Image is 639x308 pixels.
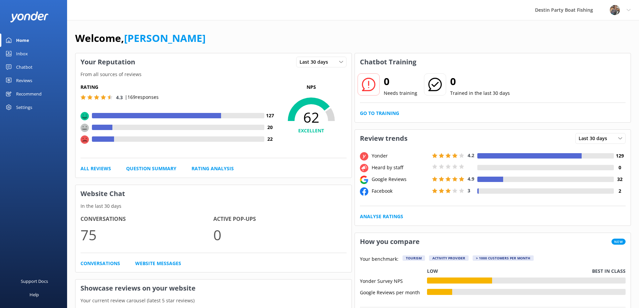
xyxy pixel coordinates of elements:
p: | 169 responses [125,94,159,101]
p: 75 [81,224,213,246]
h2: 0 [384,73,417,89]
span: Last 30 days [300,58,332,66]
h4: 32 [614,176,626,183]
div: Inbox [16,47,28,60]
span: Last 30 days [579,135,611,142]
div: Help [30,288,39,301]
p: NPS [276,83,347,91]
h4: 0 [614,164,626,171]
h3: Showcase reviews on your website [75,280,352,297]
a: Conversations [81,260,120,267]
p: Needs training [384,89,417,97]
a: Question Summary [126,165,176,172]
h2: 0 [450,73,510,89]
h3: Chatbot Training [355,53,421,71]
h3: Website Chat [75,185,352,202]
img: 250-1666038197.jpg [610,5,620,15]
h5: Rating [81,83,276,91]
span: 4.2 [468,152,474,159]
h4: 2 [614,187,626,195]
div: Tourism [403,255,425,261]
div: Support Docs [21,274,48,288]
div: Home [16,34,29,47]
span: 4.3 [116,94,123,101]
div: Yonder [370,152,430,160]
div: Yonder Survey NPS [360,278,427,284]
p: From all sources of reviews [75,71,352,78]
h3: Your Reputation [75,53,140,71]
div: Facebook [370,187,430,195]
a: Go to Training [360,110,399,117]
h4: Conversations [81,215,213,224]
div: Activity Provider [429,255,469,261]
h4: EXCELLENT [276,127,347,134]
p: Best in class [592,267,626,275]
div: > 1000 customers per month [473,255,534,261]
div: Google Reviews [370,176,430,183]
p: In the last 30 days [75,202,352,210]
h4: 22 [264,135,276,143]
div: Settings [16,101,32,114]
a: Analyse Ratings [360,213,403,220]
div: Heard by staff [370,164,430,171]
p: Your current review carousel (latest 5 star reviews) [75,297,352,304]
p: Trained in the last 30 days [450,89,510,97]
h1: Welcome, [75,30,206,46]
a: All Reviews [81,165,111,172]
p: 0 [213,224,346,246]
h4: 129 [614,152,626,160]
p: Low [427,267,438,275]
span: 62 [276,109,347,126]
h3: How you compare [355,233,425,250]
div: Google Reviews per month [360,289,427,295]
img: yonder-white-logo.png [10,11,49,22]
h3: Review trends [355,130,413,147]
h4: 127 [264,112,276,119]
a: Website Messages [135,260,181,267]
a: [PERSON_NAME] [124,31,206,45]
div: Chatbot [16,60,33,74]
div: Reviews [16,74,32,87]
span: 3 [468,187,470,194]
div: Recommend [16,87,42,101]
span: New [611,239,626,245]
span: 4.9 [468,176,474,182]
h4: 20 [264,124,276,131]
a: Rating Analysis [192,165,234,172]
p: Your benchmark: [360,255,398,263]
h4: Active Pop-ups [213,215,346,224]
